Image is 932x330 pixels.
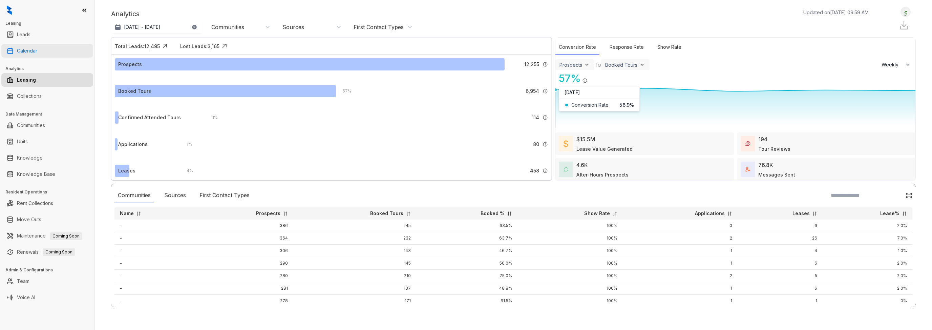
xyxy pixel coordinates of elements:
[114,232,191,245] td: -
[582,78,588,83] img: Info
[605,62,637,68] div: Booked Tours
[17,291,35,304] a: Voice AI
[17,89,42,103] a: Collections
[17,167,55,181] a: Knowledge Base
[293,220,416,232] td: 245
[1,28,93,41] li: Leads
[114,245,191,257] td: -
[901,8,910,16] img: UserAvatar
[118,87,151,95] div: Booked Tours
[160,41,170,51] img: Click Icon
[7,5,12,15] img: logo
[136,211,141,216] img: sorting
[623,282,738,295] td: 1
[526,87,539,95] span: 6,954
[891,192,897,198] img: SearchIcon
[555,71,581,86] div: 57 %
[823,295,912,307] td: 0%
[282,23,304,31] div: Sources
[293,282,416,295] td: 137
[1,151,93,165] li: Knowledge
[1,291,93,304] li: Voice AI
[111,21,203,33] button: [DATE] - [DATE]
[823,220,912,232] td: 2.0%
[191,295,293,307] td: 278
[293,257,416,270] td: 145
[738,245,823,257] td: 4
[1,167,93,181] li: Knowledge Base
[564,140,568,148] img: LeaseValue
[293,295,416,307] td: 171
[517,295,623,307] td: 100%
[517,232,623,245] td: 100%
[623,270,738,282] td: 2
[1,44,93,58] li: Calendar
[336,87,352,95] div: 57 %
[906,192,912,199] img: Click Icon
[543,88,548,94] img: Info
[584,210,610,217] p: Show Rate
[588,72,598,82] img: Click Icon
[902,211,907,216] img: sorting
[416,232,517,245] td: 63.7%
[594,61,601,69] div: To
[1,229,93,243] li: Maintenance
[745,167,750,172] img: TotalFum
[180,141,192,148] div: 1 %
[623,295,738,307] td: 1
[564,167,568,172] img: AfterHoursConversations
[823,282,912,295] td: 2.0%
[114,257,191,270] td: -
[738,232,823,245] td: 26
[745,141,750,146] img: TourReviews
[5,189,94,195] h3: Resident Operations
[115,43,160,50] div: Total Leads: 12,495
[517,257,623,270] td: 100%
[758,161,773,169] div: 76.8K
[612,211,617,216] img: sorting
[5,66,94,72] h3: Analytics
[555,40,599,55] div: Conversion Rate
[191,282,293,295] td: 281
[416,282,517,295] td: 48.8%
[823,245,912,257] td: 1.0%
[416,220,517,232] td: 63.5%
[1,89,93,103] li: Collections
[792,210,810,217] p: Leases
[416,257,517,270] td: 50.0%
[416,245,517,257] td: 46.7%
[354,23,404,31] div: First Contact Types
[758,145,790,152] div: Tour Reviews
[738,270,823,282] td: 5
[623,232,738,245] td: 2
[111,9,140,19] p: Analytics
[219,41,230,51] img: Click Icon
[803,9,869,16] p: Updated on [DATE] 09:59 AM
[114,295,191,307] td: -
[17,135,28,148] a: Units
[758,135,767,143] div: 194
[191,232,293,245] td: 364
[416,295,517,307] td: 61.5%
[161,188,189,203] div: Sources
[738,257,823,270] td: 6
[727,211,732,216] img: sorting
[524,61,539,68] span: 12,255
[654,40,685,55] div: Show Rate
[559,62,582,68] div: Prospects
[576,145,633,152] div: Lease Value Generated
[639,61,645,68] img: ViewFilterArrow
[543,115,548,120] img: Info
[823,257,912,270] td: 2.0%
[118,167,135,174] div: Leases
[114,282,191,295] td: -
[5,111,94,117] h3: Data Management
[880,210,899,217] p: Lease%
[191,220,293,232] td: 386
[606,40,647,55] div: Response Rate
[17,28,30,41] a: Leads
[293,270,416,282] td: 210
[623,245,738,257] td: 1
[17,245,75,259] a: RenewalsComing Soon
[196,188,253,203] div: First Contact Types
